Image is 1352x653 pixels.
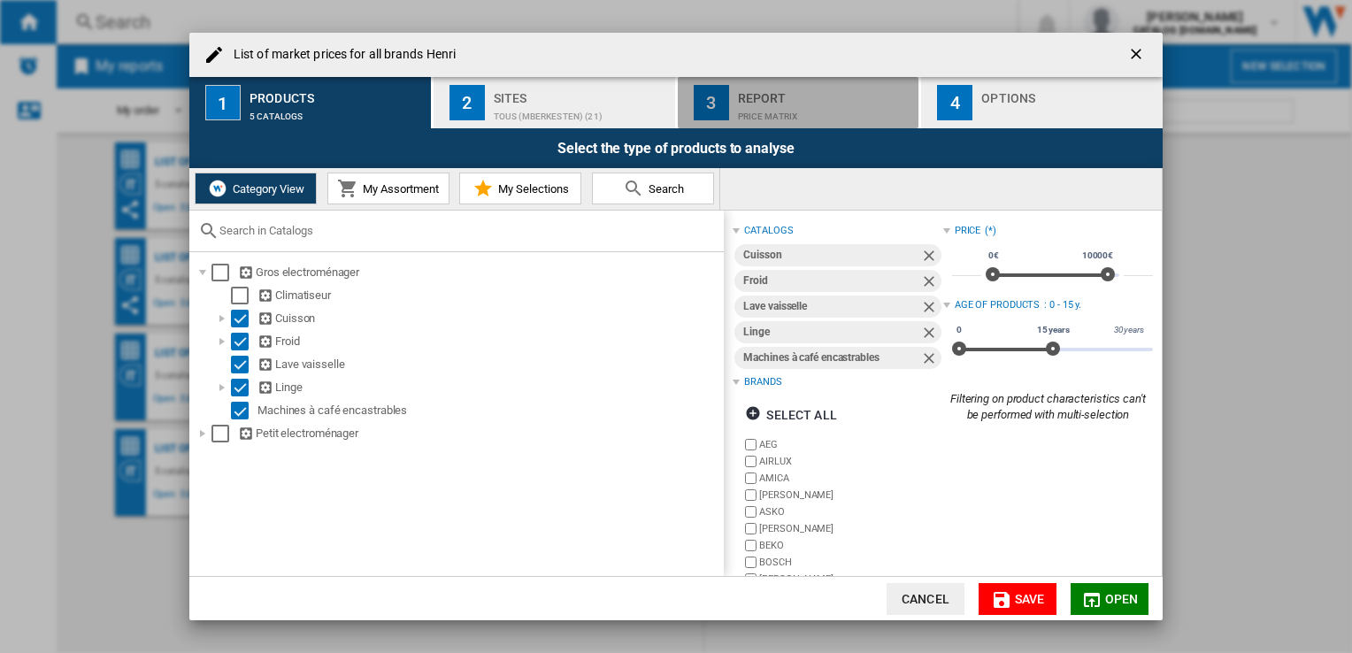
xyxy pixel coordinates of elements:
[759,539,942,552] label: BEKO
[238,425,721,442] div: Petit electroménager
[920,298,941,319] ng-md-icon: Remove
[231,379,257,396] md-checkbox: Select
[759,556,942,569] label: BOSCH
[189,77,433,128] button: 1 Products 5 catalogs
[759,572,942,586] label: [PERSON_NAME]
[1044,298,1153,312] div: : 0 - 15 y.
[1127,45,1148,66] ng-md-icon: getI18NText('BUTTONS.CLOSE_DIALOG')
[257,310,721,327] div: Cuisson
[759,438,942,451] label: AEG
[955,224,981,238] div: Price
[738,103,912,121] div: Price Matrix
[920,324,941,345] ng-md-icon: Remove
[358,182,439,196] span: My Assortment
[743,296,919,318] div: Lave vaisselle
[920,273,941,294] ng-md-icon: Remove
[1034,323,1072,337] span: 15 years
[250,103,424,121] div: 5 catalogs
[759,472,942,485] label: AMICA
[744,224,793,238] div: catalogs
[228,182,304,196] span: Category View
[257,356,721,373] div: Lave vaisselle
[211,425,238,442] md-checkbox: Select
[1105,592,1139,606] span: Open
[1079,249,1116,263] span: 10000€
[745,540,757,551] input: brand.name
[759,455,942,468] label: AIRLUX
[189,128,1163,168] div: Select the type of products to analyse
[592,173,714,204] button: Search
[745,399,836,431] div: Select all
[434,77,677,128] button: 2 Sites TOUS (mberkesten) (21)
[759,505,942,519] label: ASKO
[937,85,972,120] div: 4
[257,379,721,396] div: Linge
[494,103,668,121] div: TOUS (mberkesten) (21)
[759,522,942,535] label: [PERSON_NAME]
[954,323,964,337] span: 0
[189,33,1163,620] md-dialog: List of ...
[1071,583,1148,615] button: Open
[211,264,238,281] md-checkbox: Select
[219,224,715,237] input: Search in Catalogs
[205,85,241,120] div: 1
[745,557,757,568] input: brand.name
[195,173,317,204] button: Category View
[449,85,485,120] div: 2
[745,523,757,534] input: brand.name
[745,439,757,450] input: brand.name
[740,399,841,431] button: Select all
[986,249,1002,263] span: 0€
[257,287,721,304] div: Climatiseur
[231,333,257,350] md-checkbox: Select
[231,287,257,304] md-checkbox: Select
[943,391,1153,423] div: Filtering on product characteristics can't be performed with multi-selection
[250,84,424,103] div: Products
[694,85,729,120] div: 3
[745,456,757,467] input: brand.name
[238,264,721,281] div: Gros electroménager
[743,321,919,343] div: Linge
[743,270,919,292] div: Froid
[745,489,757,501] input: brand.name
[231,310,257,327] md-checkbox: Select
[257,333,721,350] div: Froid
[955,298,1041,312] div: Age of products
[494,84,668,103] div: Sites
[207,178,228,199] img: wiser-icon-white.png
[745,573,757,585] input: brand.name
[759,488,942,502] label: [PERSON_NAME]
[1015,592,1045,606] span: Save
[1120,37,1156,73] button: getI18NText('BUTTONS.CLOSE_DIALOG')
[678,77,921,128] button: 3 Report Price Matrix
[225,46,456,64] h4: List of market prices for all brands Henri
[745,472,757,484] input: brand.name
[231,356,257,373] md-checkbox: Select
[743,244,919,266] div: Cuisson
[745,506,757,518] input: brand.name
[920,350,941,371] ng-md-icon: Remove
[738,84,912,103] div: Report
[459,173,581,204] button: My Selections
[231,402,257,419] md-checkbox: Select
[743,347,919,369] div: Machines à café encastrables
[744,375,781,389] div: Brands
[1111,323,1147,337] span: 30 years
[257,402,721,419] div: Machines à café encastrables
[920,247,941,268] ng-md-icon: Remove
[887,583,964,615] button: Cancel
[644,182,684,196] span: Search
[494,182,569,196] span: My Selections
[981,84,1156,103] div: Options
[327,173,449,204] button: My Assortment
[979,583,1056,615] button: Save
[921,77,1163,128] button: 4 Options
